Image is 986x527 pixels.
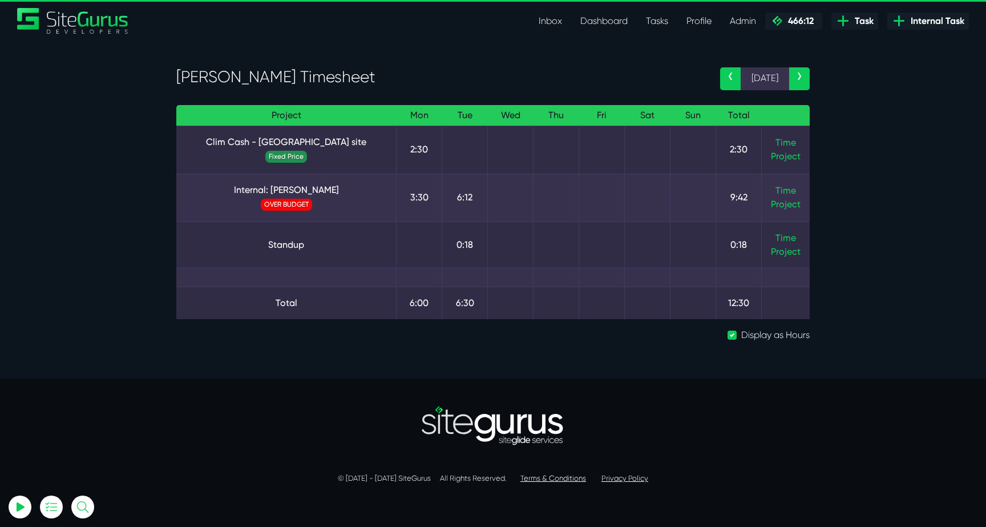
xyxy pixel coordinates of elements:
[488,105,534,126] th: Wed
[185,183,387,197] a: Internal: [PERSON_NAME]
[741,67,789,90] span: [DATE]
[176,473,810,484] p: © [DATE] - [DATE] SiteGurus All Rights Reserved.
[831,13,878,30] a: Task
[775,232,796,243] a: Time
[720,67,741,90] a: ‹
[721,10,765,33] a: Admin
[625,105,670,126] th: Sat
[771,245,801,259] a: Project
[185,238,387,252] a: Standup
[771,198,801,211] a: Project
[887,13,969,30] a: Internal Task
[579,105,625,126] th: Fri
[716,222,762,268] td: 0:18
[176,287,397,319] td: Total
[716,105,762,126] th: Total
[716,287,762,319] td: 12:30
[677,10,721,33] a: Profile
[670,105,716,126] th: Sun
[442,174,488,222] td: 6:12
[442,287,488,319] td: 6:30
[850,14,874,28] span: Task
[906,14,964,28] span: Internal Task
[716,126,762,174] td: 2:30
[520,474,586,482] a: Terms & Conditions
[397,287,442,319] td: 6:00
[741,328,810,342] label: Display as Hours
[775,137,796,148] a: Time
[176,67,703,87] h3: [PERSON_NAME] Timesheet
[765,13,822,30] a: 466:12
[442,105,488,126] th: Tue
[637,10,677,33] a: Tasks
[442,222,488,268] td: 0:18
[716,174,762,222] td: 9:42
[771,150,801,163] a: Project
[601,474,648,482] a: Privacy Policy
[783,15,814,26] span: 466:12
[265,151,307,163] span: Fixed Price
[261,199,312,211] span: OVER BUDGET
[534,105,579,126] th: Thu
[789,67,810,90] a: ›
[530,10,571,33] a: Inbox
[571,10,637,33] a: Dashboard
[775,185,796,196] a: Time
[397,105,442,126] th: Mon
[185,135,387,149] a: Clim Cash - [GEOGRAPHIC_DATA] site
[176,105,397,126] th: Project
[17,8,129,34] a: SiteGurus
[397,126,442,174] td: 2:30
[17,8,129,34] img: Sitegurus Logo
[397,174,442,222] td: 3:30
